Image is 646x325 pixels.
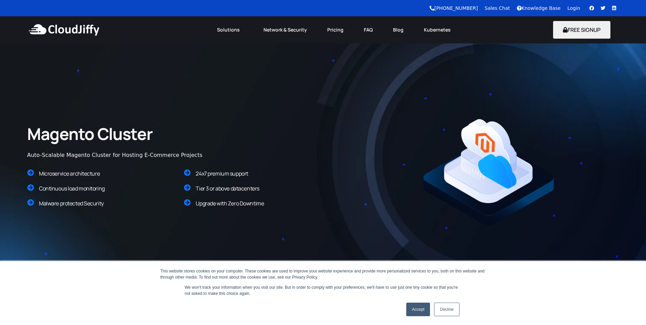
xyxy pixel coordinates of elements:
[567,5,580,11] a: Login
[39,170,100,177] span: Microservice architecture
[39,200,104,207] span: Malware protected Security
[207,22,253,37] a: Solutions
[553,21,610,39] button: FREE SIGNUP
[27,123,224,144] h2: Magento Cluster
[253,22,317,37] a: Network & Security
[196,200,264,207] span: Upgrade with Zero Downtime
[618,298,639,318] iframe: chat widget
[160,268,486,280] div: This website stores cookies on your computer. These cookies are used to improve your website expe...
[185,284,462,297] p: We won't track your information when you visit our site. But in order to comply with your prefere...
[354,22,383,37] a: FAQ
[553,26,610,34] a: FREE SIGNUP
[406,303,430,316] a: Accept
[196,170,248,177] span: 24x7 premium support
[317,22,354,37] a: Pricing
[414,22,461,37] a: Kubernetes
[517,5,561,11] a: Knowledge Base
[196,185,259,192] span: Tier 3 or above datacenters
[430,5,478,11] a: [PHONE_NUMBER]
[383,22,414,37] a: Blog
[39,185,105,192] span: Continuous load monitoring
[27,151,265,159] div: Auto-Scalable Magento Cluster for Hosting E-Commerce Projects
[485,5,510,11] a: Sales Chat
[434,303,459,316] a: Decline
[421,117,556,227] img: Magento.png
